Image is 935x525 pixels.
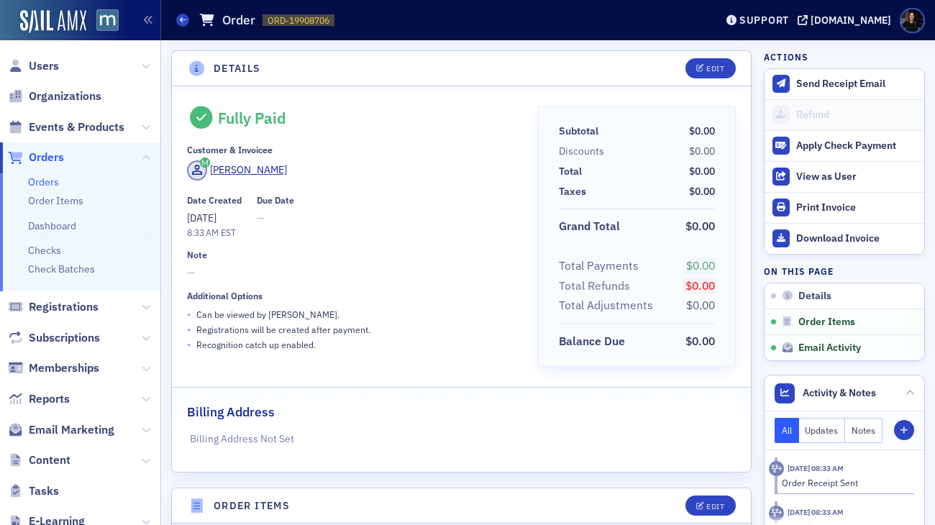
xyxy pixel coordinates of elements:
[769,506,784,521] div: Activity
[29,119,124,135] span: Events & Products
[559,218,625,235] span: Grand Total
[798,316,855,329] span: Order Items
[29,360,99,376] span: Memberships
[796,78,917,91] div: Send Receipt Email
[28,175,59,188] a: Orders
[8,422,114,438] a: Email Marketing
[559,164,587,179] span: Total
[559,184,591,199] span: Taxes
[706,65,724,73] div: Edit
[187,403,275,421] h2: Billing Address
[29,452,70,468] span: Content
[28,219,76,232] a: Dashboard
[685,278,715,293] span: $0.00
[765,130,924,161] button: Apply Check Payment
[219,227,236,238] span: EST
[685,58,735,78] button: Edit
[686,298,715,312] span: $0.00
[196,308,339,321] p: Can be viewed by [PERSON_NAME] .
[686,258,715,273] span: $0.00
[689,185,715,198] span: $0.00
[788,463,844,473] time: 11/8/2023 08:33 AM
[559,164,582,179] div: Total
[559,333,630,350] span: Balance Due
[28,262,95,275] a: Check Batches
[845,418,882,443] button: Notes
[8,88,101,104] a: Organizations
[218,109,286,127] div: Fully Paid
[788,507,844,517] time: 11/8/2023 08:33 AM
[222,12,255,29] h1: Order
[559,278,635,295] span: Total Refunds
[559,297,658,314] span: Total Adjustments
[29,330,100,346] span: Subscriptions
[559,333,625,350] div: Balance Due
[29,422,114,438] span: Email Marketing
[8,299,99,315] a: Registrations
[559,124,598,139] div: Subtotal
[765,192,924,223] a: Print Invoice
[29,299,99,315] span: Registrations
[187,250,207,260] div: Note
[8,330,100,346] a: Subscriptions
[96,9,119,32] img: SailAMX
[559,218,620,235] div: Grand Total
[187,211,216,224] span: [DATE]
[214,61,261,76] h4: Details
[796,170,917,183] div: View as User
[559,257,639,275] div: Total Payments
[765,69,924,99] button: Send Receipt Email
[559,278,630,295] div: Total Refunds
[20,10,86,33] img: SailAMX
[739,14,789,27] div: Support
[8,483,59,499] a: Tasks
[559,144,609,159] span: Discounts
[8,391,70,407] a: Reports
[559,257,644,275] span: Total Payments
[689,165,715,178] span: $0.00
[187,307,191,322] span: •
[8,452,70,468] a: Content
[214,498,290,513] h4: Order Items
[29,391,70,407] span: Reports
[28,244,61,257] a: Checks
[689,124,715,137] span: $0.00
[685,219,715,233] span: $0.00
[86,9,119,34] a: View Homepage
[8,150,64,165] a: Orders
[796,109,917,122] div: Refund
[190,432,734,447] p: Billing Address Not Set
[28,194,83,207] a: Order Items
[559,124,603,139] span: Subtotal
[798,342,861,355] span: Email Activity
[8,58,59,74] a: Users
[257,211,294,226] span: —
[8,360,99,376] a: Memberships
[799,418,846,443] button: Updates
[765,223,924,254] a: Download Invoice
[796,232,917,245] div: Download Invoice
[706,503,724,511] div: Edit
[187,227,219,238] time: 8:33 AM
[29,58,59,74] span: Users
[765,161,924,192] button: View as User
[257,195,294,206] div: Due Date
[196,323,370,336] p: Registrations will be created after payment.
[187,337,191,352] span: •
[29,150,64,165] span: Orders
[187,145,273,155] div: Customer & Invoicee
[29,88,101,104] span: Organizations
[559,184,586,199] div: Taxes
[210,163,287,178] div: [PERSON_NAME]
[782,476,905,489] div: Order Receipt Sent
[187,322,191,337] span: •
[187,291,263,301] div: Additional Options
[559,144,604,159] div: Discounts
[796,201,917,214] div: Print Invoice
[187,265,518,280] span: —
[775,418,799,443] button: All
[685,496,735,516] button: Edit
[803,385,876,401] span: Activity & Notes
[811,14,891,27] div: [DOMAIN_NAME]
